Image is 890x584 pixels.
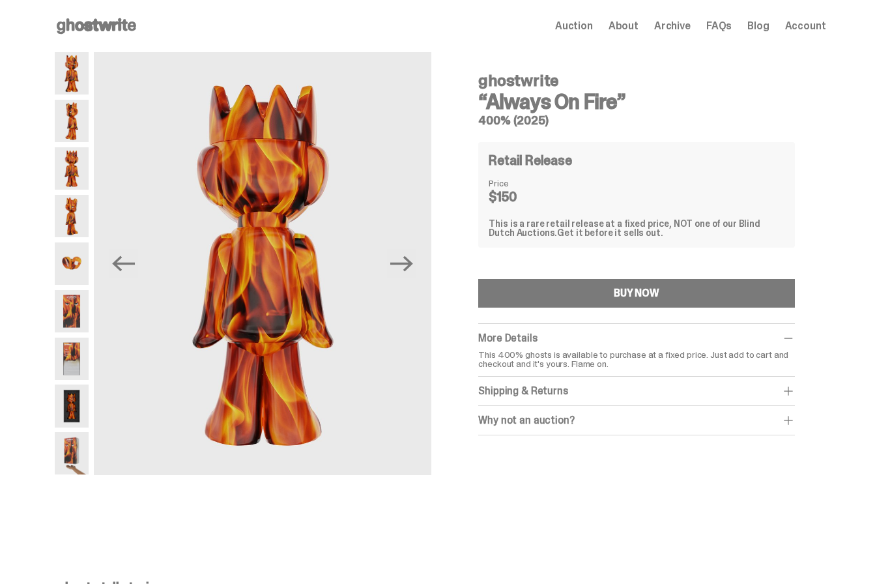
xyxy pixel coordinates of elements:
h4: ghostwrite [478,73,794,89]
a: Archive [654,21,691,31]
div: This is a rare retail release at a fixed price, NOT one of our Blind Dutch Auctions. [489,219,784,237]
h4: Retail Release [489,154,571,167]
a: About [609,21,639,31]
div: BUY NOW [614,288,659,299]
a: Auction [555,21,593,31]
a: Account [785,21,826,31]
img: Always-On-Fire---Website-Archive.2490X.png [55,242,89,285]
span: Get it before it sells out. [557,227,663,239]
h5: 400% (2025) [478,115,794,126]
button: Next [387,249,416,278]
div: Why not an auction? [478,414,794,427]
img: Always-On-Fire---Website-Archive.2487X.png [55,147,89,190]
img: Always-On-Fire---Website-Archive.2491X.png [55,290,89,332]
a: Blog [747,21,769,31]
span: More Details [478,331,537,345]
img: Always-On-Fire---Website-Archive.2485X.png [55,100,89,142]
img: Always-On-Fire---Website-Archive.2487X.png [94,52,432,475]
a: FAQs [706,21,732,31]
img: Always-On-Fire---Website-Archive.2484X.png [55,52,89,95]
div: Shipping & Returns [478,385,794,398]
dt: Price [489,179,554,188]
h3: “Always On Fire” [478,91,794,112]
img: Always-On-Fire---Website-Archive.2522XX.png [55,432,89,474]
dd: $150 [489,190,554,203]
button: Previous [109,249,138,278]
img: Always-On-Fire---Website-Archive.2494X.png [55,338,89,380]
img: Always-On-Fire---Website-Archive.2497X.png [55,385,89,427]
img: Always-On-Fire---Website-Archive.2489X.png [55,195,89,237]
button: BUY NOW [478,279,794,308]
p: This 400% ghosts is available to purchase at a fixed price. Just add to cart and checkout and it'... [478,350,794,368]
